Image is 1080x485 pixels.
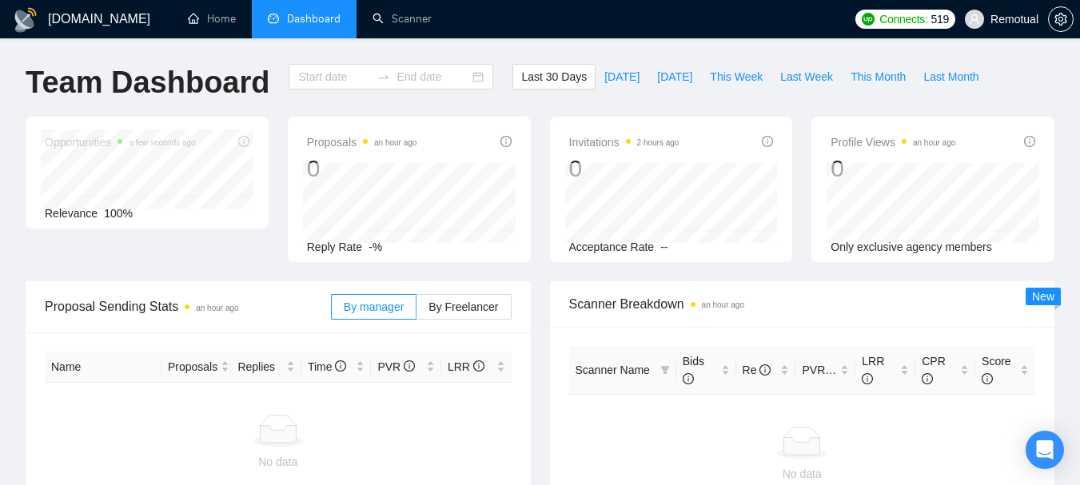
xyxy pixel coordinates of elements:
[377,360,415,373] span: PVR
[862,13,875,26] img: upwork-logo.png
[45,296,331,316] span: Proposal Sending Stats
[657,68,692,85] span: [DATE]
[831,133,955,152] span: Profile Views
[377,70,390,83] span: swap-right
[862,373,873,384] span: info-circle
[373,12,432,26] a: searchScanner
[13,7,38,33] img: logo
[569,241,655,253] span: Acceptance Rate
[404,360,415,372] span: info-circle
[569,133,679,152] span: Invitations
[780,68,833,85] span: Last Week
[702,300,744,309] time: an hour ago
[188,12,236,26] a: homeHome
[648,64,701,89] button: [DATE]
[762,136,773,147] span: info-circle
[831,153,955,184] div: 0
[569,294,1036,314] span: Scanner Breakdown
[604,68,640,85] span: [DATE]
[969,14,980,25] span: user
[307,133,417,152] span: Proposals
[473,360,484,372] span: info-circle
[196,304,238,312] time: an hour ago
[335,360,346,372] span: info-circle
[657,358,673,382] span: filter
[851,68,906,85] span: This Month
[923,68,978,85] span: Last Month
[51,453,505,471] div: No data
[231,352,301,383] th: Replies
[287,12,341,26] span: Dashboard
[397,68,469,85] input: End date
[521,68,587,85] span: Last 30 Days
[307,241,362,253] span: Reply Rate
[268,13,279,24] span: dashboard
[576,465,1030,483] div: No data
[569,153,679,184] div: 0
[45,352,161,383] th: Name
[879,10,927,28] span: Connects:
[922,355,946,385] span: CPR
[1032,290,1054,303] span: New
[298,68,371,85] input: Start date
[683,373,694,384] span: info-circle
[1049,13,1073,26] span: setting
[237,358,283,376] span: Replies
[168,358,217,376] span: Proposals
[428,300,498,313] span: By Freelancer
[344,300,404,313] span: By manager
[862,355,884,385] span: LRR
[1048,13,1074,26] a: setting
[743,364,771,376] span: Re
[637,138,679,147] time: 2 hours ago
[374,138,416,147] time: an hour ago
[660,365,670,375] span: filter
[1048,6,1074,32] button: setting
[512,64,596,89] button: Last 30 Days
[161,352,232,383] th: Proposals
[448,360,484,373] span: LRR
[104,207,133,220] span: 100%
[922,373,933,384] span: info-circle
[45,207,98,220] span: Relevance
[982,355,1011,385] span: Score
[802,364,839,376] span: PVR
[307,153,417,184] div: 0
[596,64,648,89] button: [DATE]
[915,64,987,89] button: Last Month
[1024,136,1035,147] span: info-circle
[500,136,512,147] span: info-circle
[842,64,915,89] button: This Month
[377,70,390,83] span: to
[26,64,269,101] h1: Team Dashboard
[308,360,346,373] span: Time
[913,138,955,147] time: an hour ago
[710,68,763,85] span: This Week
[931,10,949,28] span: 519
[771,64,842,89] button: Last Week
[831,241,992,253] span: Only exclusive agency members
[369,241,382,253] span: -%
[759,364,771,376] span: info-circle
[1026,431,1064,469] div: Open Intercom Messenger
[982,373,993,384] span: info-circle
[683,355,704,385] span: Bids
[701,64,771,89] button: This Week
[576,364,650,376] span: Scanner Name
[660,241,668,253] span: --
